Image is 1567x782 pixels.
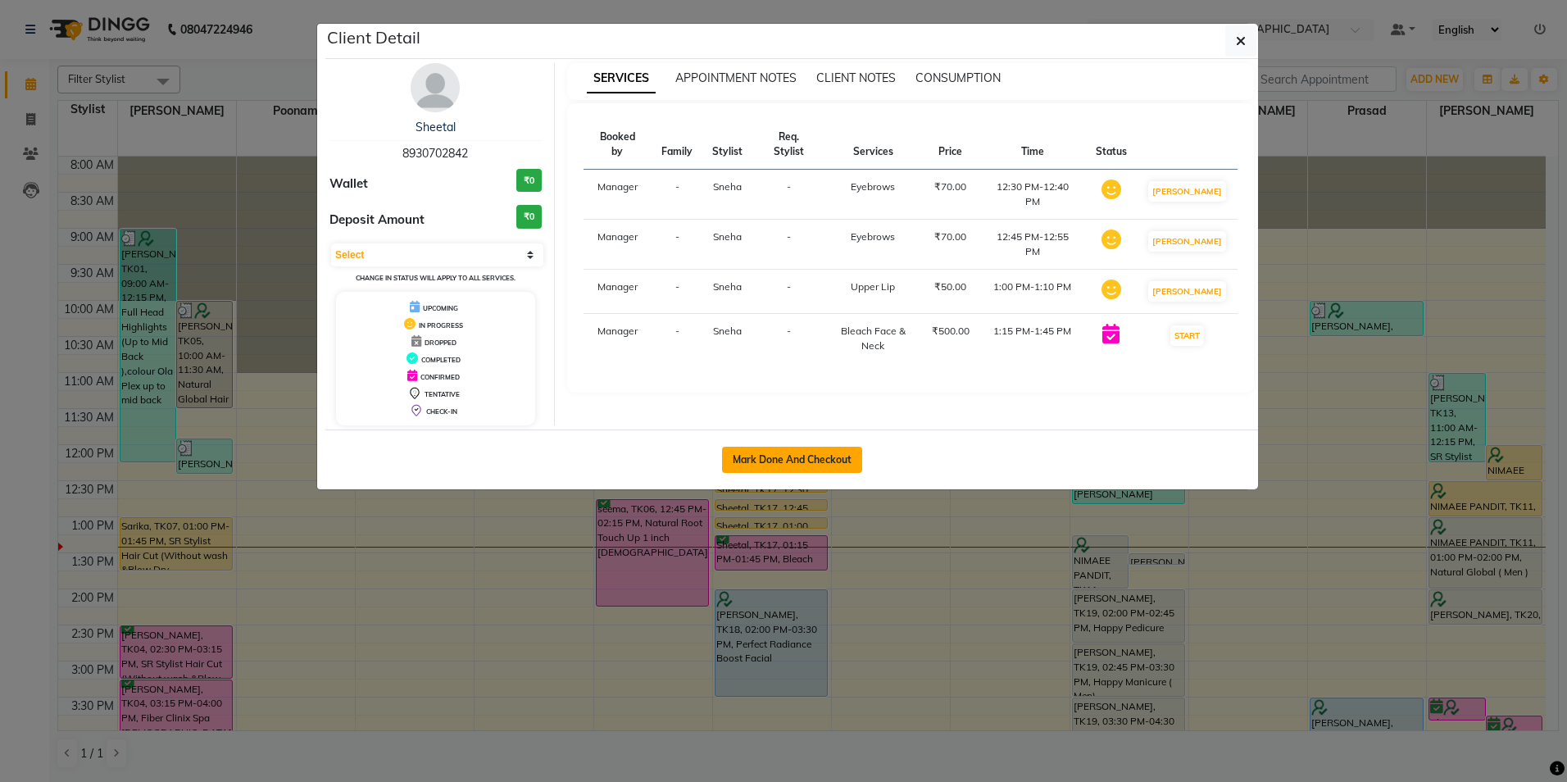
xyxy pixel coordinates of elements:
[421,356,461,364] span: COMPLETED
[652,120,702,170] th: Family
[1148,281,1226,302] button: [PERSON_NAME]
[752,314,824,364] td: -
[834,230,912,244] div: Eyebrows
[652,314,702,364] td: -
[834,180,912,194] div: Eyebrows
[824,120,922,170] th: Services
[411,63,460,112] img: avatar
[329,175,368,193] span: Wallet
[402,146,468,161] span: 8930702842
[834,324,912,353] div: Bleach Face & Neck
[356,274,516,282] small: Change in status will apply to all services.
[416,120,456,134] a: Sheetal
[425,339,456,347] span: DROPPED
[426,407,457,416] span: CHECK-IN
[834,280,912,294] div: Upper Lip
[587,64,656,93] span: SERVICES
[419,321,463,330] span: IN PROGRESS
[932,230,970,244] div: ₹70.00
[584,314,652,364] td: Manager
[816,70,896,85] span: CLIENT NOTES
[584,170,652,220] td: Manager
[979,120,1086,170] th: Time
[702,120,752,170] th: Stylist
[1148,231,1226,252] button: [PERSON_NAME]
[979,314,1086,364] td: 1:15 PM-1:45 PM
[329,211,425,230] span: Deposit Amount
[713,230,742,243] span: Sneha
[1170,325,1204,346] button: START
[752,270,824,314] td: -
[584,270,652,314] td: Manager
[713,180,742,193] span: Sneha
[425,390,460,398] span: TENTATIVE
[713,280,742,293] span: Sneha
[932,280,970,294] div: ₹50.00
[722,447,862,473] button: Mark Done And Checkout
[922,120,979,170] th: Price
[915,70,1001,85] span: CONSUMPTION
[752,120,824,170] th: Req. Stylist
[713,325,742,337] span: Sneha
[1086,120,1137,170] th: Status
[752,170,824,220] td: -
[652,270,702,314] td: -
[932,180,970,194] div: ₹70.00
[584,220,652,270] td: Manager
[652,220,702,270] td: -
[420,373,460,381] span: CONFIRMED
[516,169,542,193] h3: ₹0
[1148,181,1226,202] button: [PERSON_NAME]
[752,220,824,270] td: -
[932,324,970,339] div: ₹500.00
[516,205,542,229] h3: ₹0
[423,304,458,312] span: UPCOMING
[327,25,420,50] h5: Client Detail
[979,170,1086,220] td: 12:30 PM-12:40 PM
[675,70,797,85] span: APPOINTMENT NOTES
[979,220,1086,270] td: 12:45 PM-12:55 PM
[584,120,652,170] th: Booked by
[979,270,1086,314] td: 1:00 PM-1:10 PM
[652,170,702,220] td: -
